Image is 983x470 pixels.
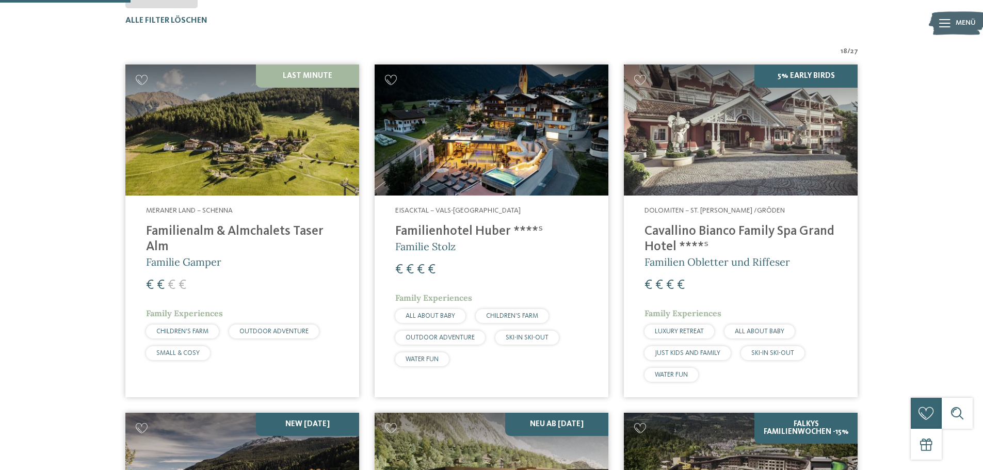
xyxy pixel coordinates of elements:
a: Familienhotels gesucht? Hier findet ihr die besten! Eisacktal – Vals-[GEOGRAPHIC_DATA] Familienho... [375,64,608,397]
span: Alle Filter löschen [125,17,207,25]
span: € [666,279,674,292]
span: JUST KIDS AND FAMILY [655,350,720,356]
span: Familie Stolz [395,240,456,253]
h4: Familienhotel Huber ****ˢ [395,224,588,239]
span: 27 [850,46,858,57]
span: € [168,279,175,292]
span: € [677,279,685,292]
span: € [417,263,425,277]
span: WATER FUN [406,356,439,363]
span: Family Experiences [146,308,223,318]
span: WATER FUN [655,371,688,378]
span: Family Experiences [395,293,472,303]
span: SKI-IN SKI-OUT [506,334,549,341]
span: € [655,279,663,292]
span: € [644,279,652,292]
span: CHILDREN’S FARM [156,328,208,335]
span: CHILDREN’S FARM [486,313,538,319]
img: Family Spa Grand Hotel Cavallino Bianco ****ˢ [624,64,858,196]
span: € [428,263,436,277]
span: ALL ABOUT BABY [406,313,455,319]
img: Familienhotels gesucht? Hier findet ihr die besten! [375,64,608,196]
img: Familienhotels gesucht? Hier findet ihr die besten! [125,64,359,196]
span: Familien Obletter und Riffeser [644,255,790,268]
span: LUXURY RETREAT [655,328,704,335]
span: € [146,279,154,292]
span: Dolomiten – St. [PERSON_NAME] /Gröden [644,207,785,214]
span: Eisacktal – Vals-[GEOGRAPHIC_DATA] [395,207,521,214]
a: Familienhotels gesucht? Hier findet ihr die besten! 5% Early Birds Dolomiten – St. [PERSON_NAME] ... [624,64,858,397]
span: Familie Gamper [146,255,221,268]
span: € [406,263,414,277]
span: SMALL & COSY [156,350,200,356]
span: OUTDOOR ADVENTURE [239,328,309,335]
h4: Cavallino Bianco Family Spa Grand Hotel ****ˢ [644,224,837,255]
h4: Familienalm & Almchalets Taser Alm [146,224,339,255]
span: 18 [841,46,847,57]
span: € [157,279,165,292]
a: Familienhotels gesucht? Hier findet ihr die besten! Last Minute Meraner Land – Schenna Familienal... [125,64,359,397]
span: ALL ABOUT BABY [735,328,784,335]
span: Family Experiences [644,308,721,318]
span: / [847,46,850,57]
span: Meraner Land – Schenna [146,207,233,214]
span: OUTDOOR ADVENTURE [406,334,475,341]
span: € [179,279,186,292]
span: SKI-IN SKI-OUT [751,350,794,356]
span: € [395,263,403,277]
